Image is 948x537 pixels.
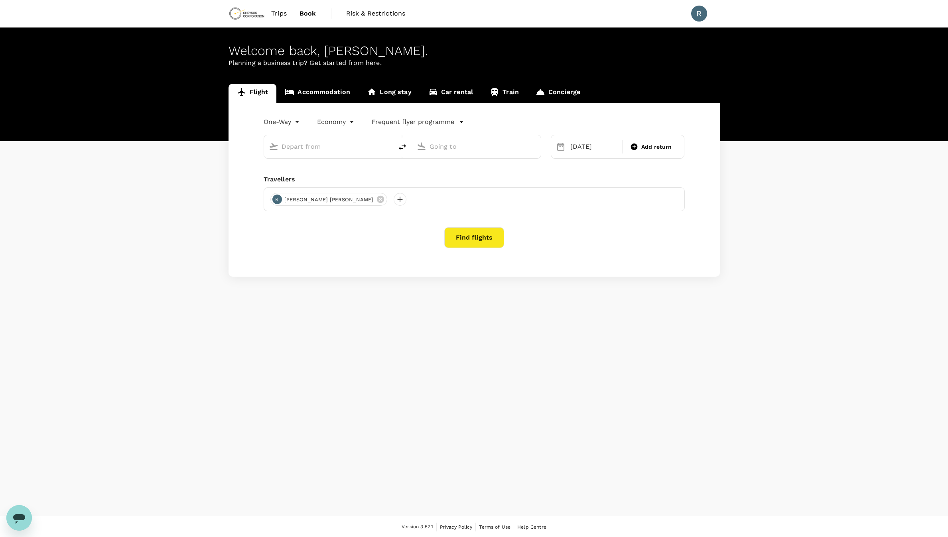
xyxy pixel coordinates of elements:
div: One-Way [264,116,301,128]
a: Privacy Policy [440,523,472,531]
span: Terms of Use [479,524,510,530]
span: Risk & Restrictions [346,9,406,18]
button: delete [393,138,412,157]
a: Terms of Use [479,523,510,531]
a: Concierge [527,84,589,103]
img: Chrysos Corporation [229,5,265,22]
span: [PERSON_NAME] [PERSON_NAME] [280,196,378,204]
div: R [272,195,282,204]
div: R [691,6,707,22]
input: Going to [430,140,524,153]
iframe: Button to launch messaging window [6,505,32,531]
span: Help Centre [517,524,546,530]
p: Planning a business trip? Get started from here. [229,58,720,68]
button: Find flights [444,227,504,248]
a: Car rental [420,84,482,103]
p: Frequent flyer programme [372,117,454,127]
a: Help Centre [517,523,546,531]
span: Trips [271,9,287,18]
div: [DATE] [567,139,621,155]
a: Accommodation [276,84,359,103]
button: Open [535,146,537,147]
span: Add return [641,143,672,151]
span: Privacy Policy [440,524,472,530]
button: Frequent flyer programme [372,117,464,127]
input: Depart from [282,140,376,153]
div: Welcome back , [PERSON_NAME] . [229,43,720,58]
a: Long stay [359,84,420,103]
div: Travellers [264,175,685,184]
button: Open [387,146,389,147]
a: Train [481,84,527,103]
span: Version 3.52.1 [402,523,433,531]
a: Flight [229,84,277,103]
div: Economy [317,116,356,128]
span: Book [300,9,316,18]
div: R[PERSON_NAME] [PERSON_NAME] [270,193,387,206]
